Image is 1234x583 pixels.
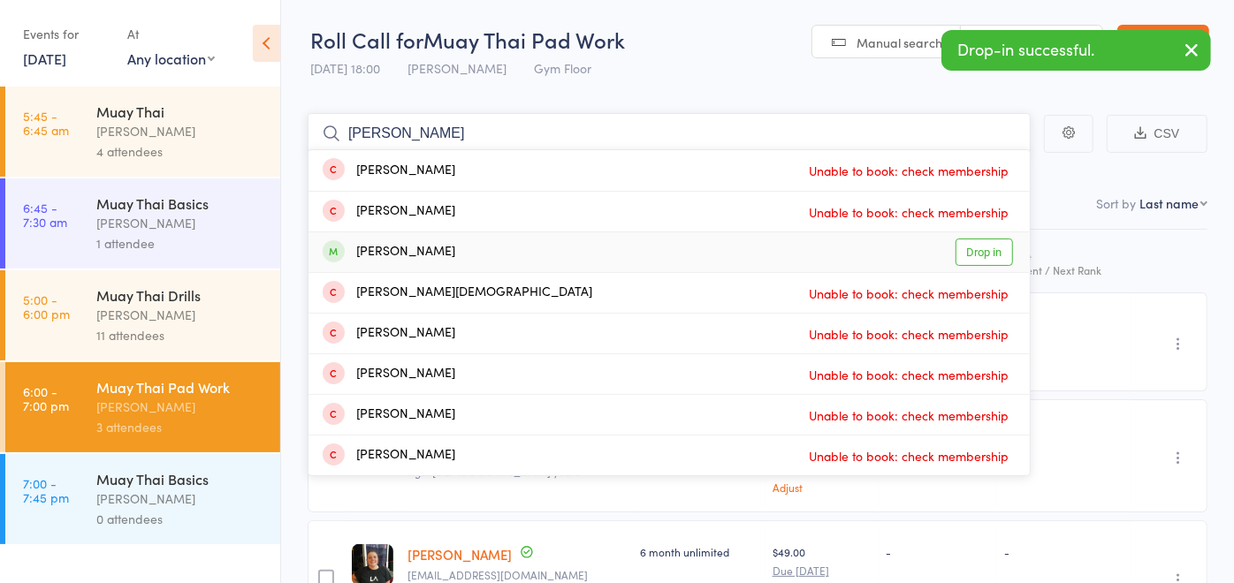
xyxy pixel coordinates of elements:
span: Muay Thai Pad Work [423,25,625,54]
div: Any location [127,49,215,68]
time: 5:00 - 6:00 pm [23,292,70,321]
a: 6:00 -7:00 pmMuay Thai Pad Work[PERSON_NAME]3 attendees [5,362,280,452]
span: [PERSON_NAME] [408,59,507,77]
span: Unable to book: check membership [804,443,1013,469]
a: 6:45 -7:30 amMuay Thai Basics[PERSON_NAME]1 attendee [5,178,280,269]
div: $49.00 [773,423,872,493]
div: 4 attendees [96,141,265,162]
div: [PERSON_NAME] [96,213,265,233]
a: [DATE] [23,49,66,68]
small: ellamatlock03@gmail.com [408,569,626,581]
span: Roll Call for [310,25,423,54]
span: Unable to book: check membership [804,402,1013,428]
div: [PERSON_NAME] [96,397,265,417]
a: 5:00 -6:00 pmMuay Thai Drills[PERSON_NAME]11 attendees [5,270,280,360]
div: Muay Thai Drills [96,285,265,305]
div: - [1004,316,1124,331]
div: Muay Thai Pad Work [96,377,265,397]
input: Search by name [308,113,1031,154]
div: 6 month unlimited [640,544,758,559]
small: Due [DATE] [773,564,872,577]
div: Muay Thai Basics [96,469,265,488]
time: 5:45 - 6:45 am [23,109,69,137]
span: Gym Floor [534,59,591,77]
div: Current / Next Rank [1004,264,1124,276]
div: - [1004,544,1124,559]
div: [PERSON_NAME] [323,161,455,181]
div: 11 attendees [96,325,265,345]
a: 7:00 -7:45 pmMuay Thai Basics[PERSON_NAME]0 attendees [5,454,280,544]
div: [PERSON_NAME] [96,488,265,509]
div: [PERSON_NAME] [96,121,265,141]
span: Unable to book: check membership [804,157,1013,184]
div: At [127,19,215,49]
div: Style [997,238,1131,284]
span: Unable to book: check membership [804,361,1013,388]
button: CSV [1107,115,1207,153]
span: [DATE] 18:00 [310,59,380,77]
div: Drop-in successful. [941,30,1211,71]
div: Last name [1139,194,1199,212]
div: Muay Thai [96,102,265,121]
time: 6:00 - 7:00 pm [23,384,69,413]
a: Drop in [956,238,1013,266]
span: Manual search [857,34,942,51]
a: [PERSON_NAME] [408,545,512,564]
div: 1 attendee [96,233,265,254]
div: [PERSON_NAME] [323,405,455,425]
div: [PERSON_NAME] [323,242,455,262]
div: Events for [23,19,110,49]
div: - [886,544,990,559]
div: [PERSON_NAME][DEMOGRAPHIC_DATA] [323,283,592,303]
div: - [1004,423,1124,438]
a: Exit roll call [1117,25,1209,60]
div: 3 attendees [96,417,265,437]
a: 5:45 -6:45 amMuay Thai[PERSON_NAME]4 attendees [5,87,280,177]
span: Unable to book: check membership [804,280,1013,307]
time: 7:00 - 7:45 pm [23,476,69,504]
div: [PERSON_NAME] [323,445,455,466]
div: [PERSON_NAME] [96,305,265,325]
label: Sort by [1096,194,1136,212]
time: 6:45 - 7:30 am [23,201,67,229]
div: [PERSON_NAME] [323,323,455,344]
div: [PERSON_NAME] [323,201,455,222]
span: Unable to book: check membership [804,199,1013,225]
div: [PERSON_NAME] [323,364,455,384]
span: Unable to book: check membership [804,321,1013,347]
div: 0 attendees [96,509,265,529]
a: Adjust [773,481,872,493]
div: Muay Thai Basics [96,193,265,213]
